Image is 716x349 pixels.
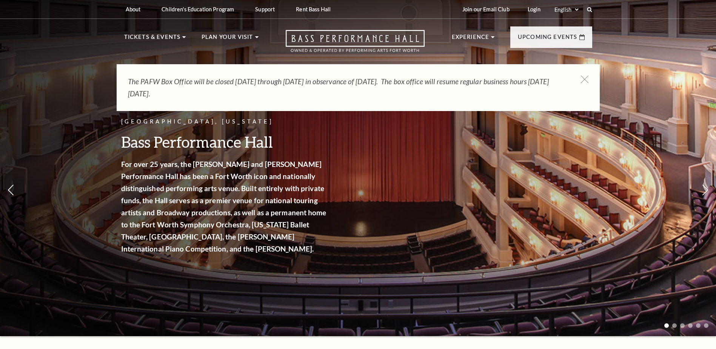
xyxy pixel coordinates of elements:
[255,6,275,12] p: Support
[126,6,141,12] p: About
[121,132,329,151] h3: Bass Performance Hall
[128,77,549,98] em: The PAFW Box Office will be closed [DATE] through [DATE] in observance of [DATE]. The box office ...
[296,6,331,12] p: Rent Bass Hall
[553,6,580,13] select: Select:
[121,117,329,127] p: [GEOGRAPHIC_DATA], [US_STATE]
[124,32,181,46] p: Tickets & Events
[121,160,326,253] strong: For over 25 years, the [PERSON_NAME] and [PERSON_NAME] Performance Hall has been a Fort Worth ico...
[452,32,490,46] p: Experience
[162,6,234,12] p: Children's Education Program
[202,32,253,46] p: Plan Your Visit
[518,32,577,46] p: Upcoming Events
